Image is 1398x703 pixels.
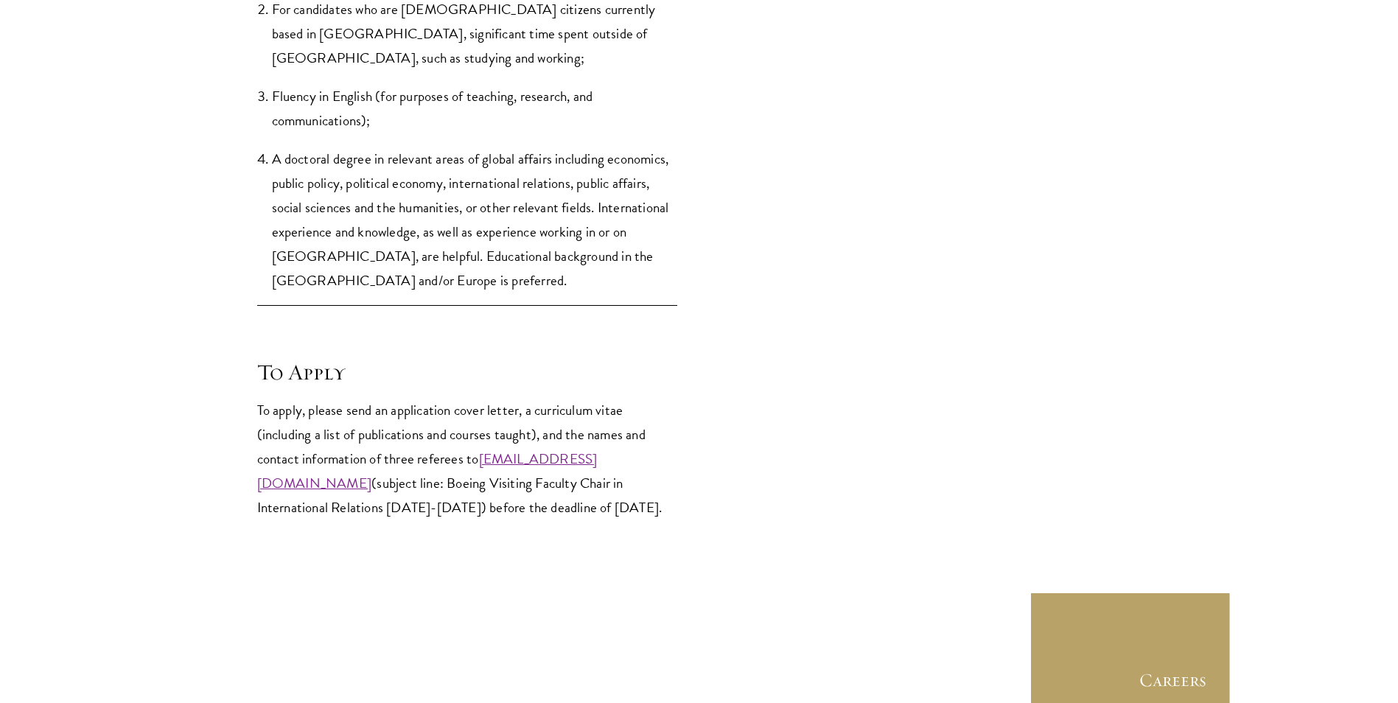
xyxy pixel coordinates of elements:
h4: To Apply [257,357,677,387]
li: A doctoral degree in relevant areas of global affairs including economics, public policy, politic... [272,147,677,293]
a: [EMAIL_ADDRESS][DOMAIN_NAME] [257,448,598,494]
p: To apply, please send an application cover letter, a curriculum vitae (including a list of public... [257,398,677,520]
li: Fluency in English (for purposes of teaching, research, and communications); [272,84,677,133]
